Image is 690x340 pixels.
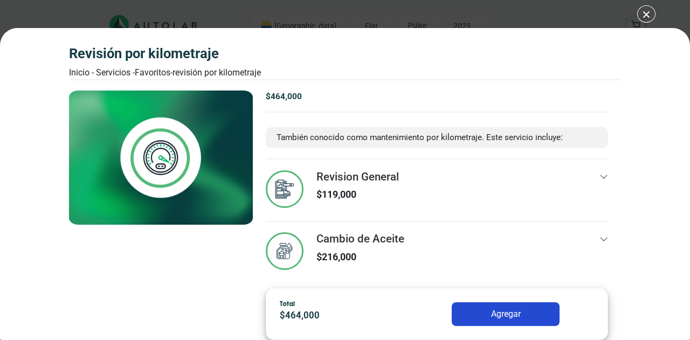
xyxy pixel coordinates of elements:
p: $ 119,000 [316,188,399,202]
p: $ 464,000 [266,91,608,103]
h3: Revision General [316,170,399,184]
button: Agregar [452,302,560,326]
span: Total [280,299,295,308]
img: cambio_de_aceite-v3.svg [266,232,303,270]
p: $ 464,000 [280,309,401,323]
h3: Revisión por Kilometraje [69,45,261,62]
div: Inicio - Servicios - Favoritos - [69,66,261,79]
p: $ 216,000 [316,250,404,265]
h3: Cambio de Aceite [316,232,404,246]
font: Revisión por Kilometraje [172,67,261,78]
p: También conocido como mantenimiento por kilometraje. Este servicio incluye: [277,131,597,144]
img: revision_general-v3.svg [266,170,303,208]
